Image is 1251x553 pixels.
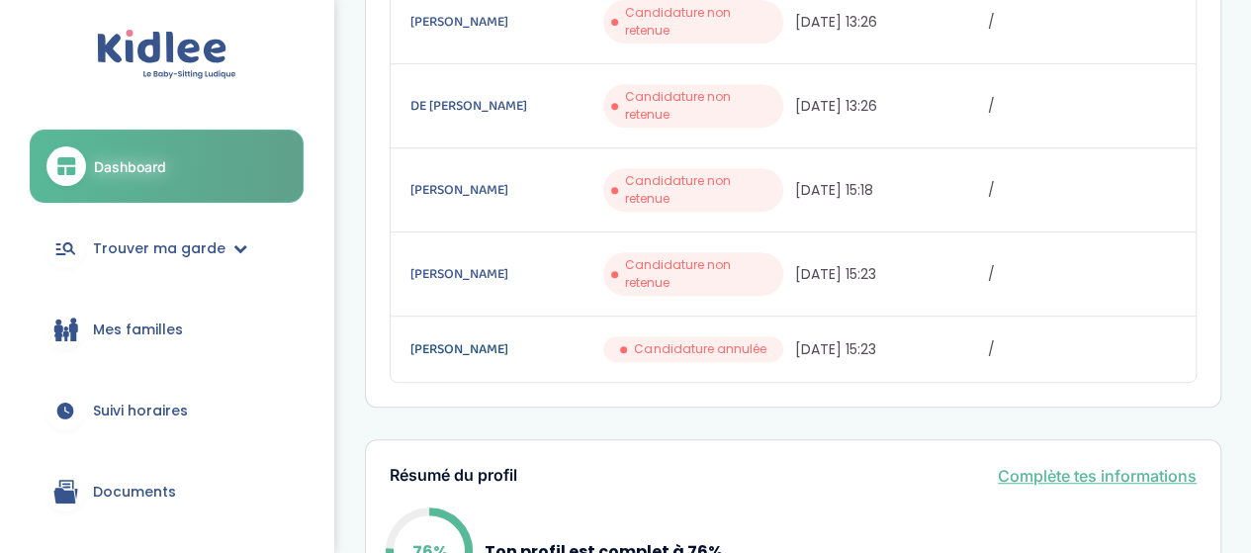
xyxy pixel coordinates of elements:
span: / [988,339,1176,360]
span: Candidature non retenue [625,88,775,124]
a: Trouver ma garde [30,213,304,284]
span: Documents [93,482,176,503]
a: [PERSON_NAME] [410,179,598,201]
span: / [988,96,1176,117]
h3: Résumé du profil [390,467,517,485]
a: [PERSON_NAME] [410,338,598,360]
span: Candidature non retenue [625,4,775,40]
span: Dashboard [94,156,166,177]
a: Complète tes informations [998,464,1197,488]
span: Mes familles [93,320,183,340]
a: DE [PERSON_NAME] [410,95,598,117]
a: Mes familles [30,294,304,365]
span: Candidature non retenue [625,172,775,208]
span: Candidature non retenue [625,256,775,292]
a: Dashboard [30,130,304,203]
a: Documents [30,456,304,527]
a: Suivi horaires [30,375,304,446]
a: [PERSON_NAME] [410,11,598,33]
span: / [988,180,1176,201]
span: Trouver ma garde [93,238,225,259]
a: [PERSON_NAME] [410,263,598,285]
span: [DATE] 15:18 [795,180,983,201]
span: Suivi horaires [93,401,188,421]
span: [DATE] 15:23 [795,264,983,285]
span: / [988,12,1176,33]
span: Candidature annulée [634,340,765,358]
img: logo.svg [97,30,236,80]
span: / [988,264,1176,285]
span: [DATE] 13:26 [795,12,983,33]
span: [DATE] 13:26 [795,96,983,117]
span: [DATE] 15:23 [795,339,983,360]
